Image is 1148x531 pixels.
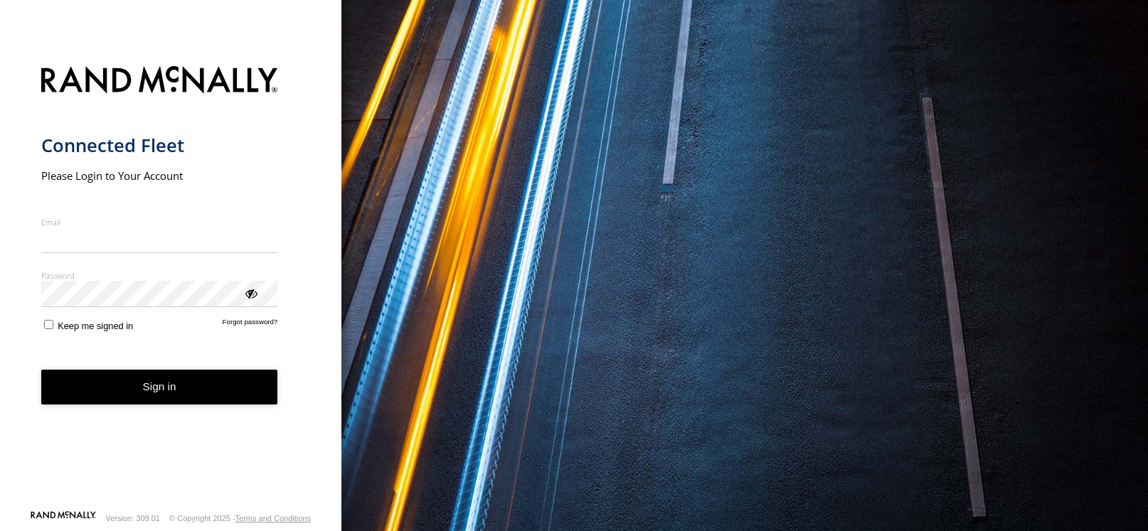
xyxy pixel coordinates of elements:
label: Email [41,217,278,227]
a: Forgot password? [223,318,278,331]
a: Terms and Conditions [235,514,311,522]
span: Keep me signed in [58,321,133,331]
h1: Connected Fleet [41,134,278,157]
label: Password [41,270,278,281]
button: Sign in [41,370,278,404]
div: Version: 309.01 [106,514,160,522]
form: main [41,58,301,510]
div: © Copyright 2025 - [169,514,311,522]
input: Keep me signed in [44,320,53,329]
img: Rand McNally [41,63,278,100]
h2: Please Login to Your Account [41,168,278,183]
div: ViewPassword [243,286,257,300]
a: Visit our Website [31,511,96,525]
